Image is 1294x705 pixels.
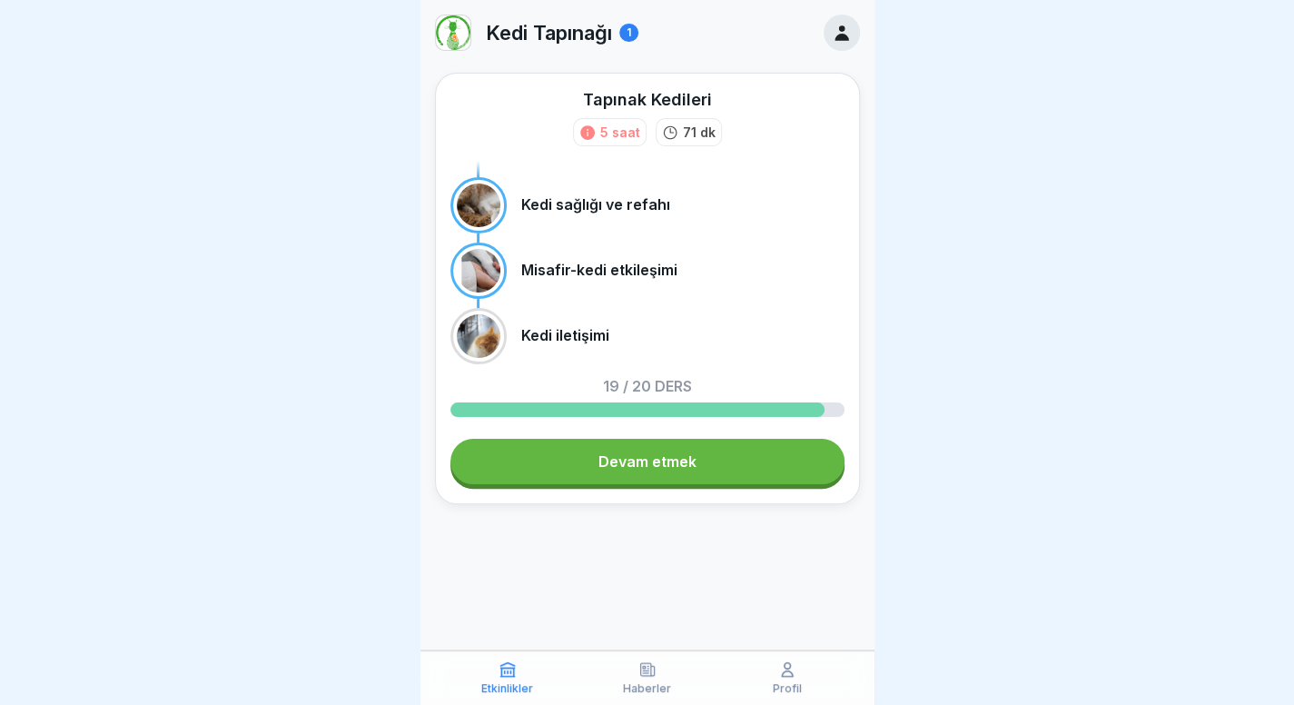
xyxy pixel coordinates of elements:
[521,195,670,213] font: Kedi sağlığı ve refahı
[683,124,716,140] font: 71 dk
[600,124,640,140] font: 5 saat
[436,15,470,50] img: tzdbl8o4en92tfpxrhnetvbb.png
[598,452,696,471] font: Devam etmek
[623,681,671,695] font: Haberler
[486,21,612,45] font: Kedi Tapınağı
[521,261,677,279] font: Misafir-kedi etkileşimi
[583,90,712,109] font: Tapınak Kedileri
[603,377,692,395] font: 19 / 20 ders
[627,25,631,39] font: 1
[521,326,609,344] font: Kedi iletişimi
[450,439,845,484] a: Devam etmek
[481,681,533,695] font: Etkinlikler
[773,681,802,695] font: Profil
